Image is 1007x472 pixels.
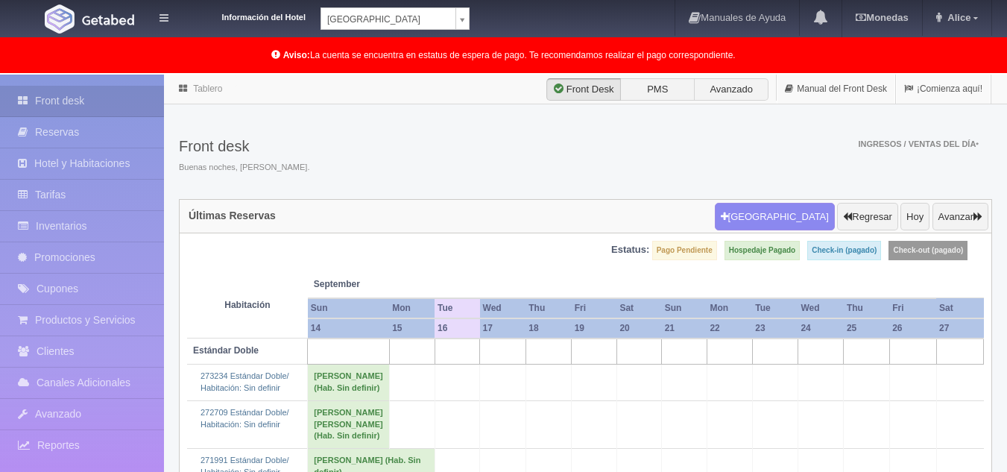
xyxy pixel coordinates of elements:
[480,298,526,318] th: Wed
[694,78,768,101] label: Avanzado
[662,318,707,339] th: 21
[932,203,988,231] button: Avanzar
[179,138,309,154] h3: Front desk
[201,371,289,392] a: 273234 Estándar Doble/Habitación: Sin definir
[616,318,661,339] th: 20
[189,210,276,221] h4: Últimas Reservas
[837,203,897,231] button: Regresar
[896,75,991,104] a: ¡Comienza aquí!
[45,4,75,34] img: Getabed
[480,318,526,339] th: 17
[193,345,259,356] b: Estándar Doble
[662,298,707,318] th: Sun
[224,300,270,310] strong: Habitación
[844,318,889,339] th: 25
[611,243,649,257] label: Estatus:
[777,75,895,104] a: Manual del Front Desk
[327,8,449,31] span: [GEOGRAPHIC_DATA]
[525,298,571,318] th: Thu
[889,298,936,318] th: Fri
[752,298,798,318] th: Tue
[900,203,929,231] button: Hoy
[546,78,621,101] label: Front Desk
[572,318,617,339] th: 19
[707,298,752,318] th: Mon
[572,298,617,318] th: Fri
[389,298,435,318] th: Mon
[616,298,661,318] th: Sat
[844,298,889,318] th: Thu
[308,365,389,400] td: [PERSON_NAME] (Hab. Sin definir)
[308,298,389,318] th: Sun
[858,139,979,148] span: Ingresos / Ventas del día
[888,241,967,260] label: Check-out (pagado)
[389,318,435,339] th: 15
[889,318,936,339] th: 26
[620,78,695,101] label: PMS
[179,162,309,174] span: Buenas noches, [PERSON_NAME].
[435,298,479,318] th: Tue
[798,318,844,339] th: 24
[321,7,470,30] a: [GEOGRAPHIC_DATA]
[936,298,983,318] th: Sat
[525,318,571,339] th: 18
[308,318,389,339] th: 14
[944,12,970,23] span: Alice
[314,278,429,291] span: September
[725,241,800,260] label: Hospedaje Pagado
[715,203,835,231] button: [GEOGRAPHIC_DATA]
[82,14,134,25] img: Getabed
[707,318,752,339] th: 22
[435,318,479,339] th: 16
[193,84,222,94] a: Tablero
[308,400,389,448] td: [PERSON_NAME] [PERSON_NAME] (Hab. Sin definir)
[652,241,717,260] label: Pago Pendiente
[201,408,289,429] a: 272709 Estándar Doble/Habitación: Sin definir
[856,12,908,23] b: Monedas
[798,298,844,318] th: Wed
[186,7,306,24] dt: Información del Hotel
[807,241,881,260] label: Check-in (pagado)
[283,50,310,60] b: Aviso:
[936,318,983,339] th: 27
[752,318,798,339] th: 23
